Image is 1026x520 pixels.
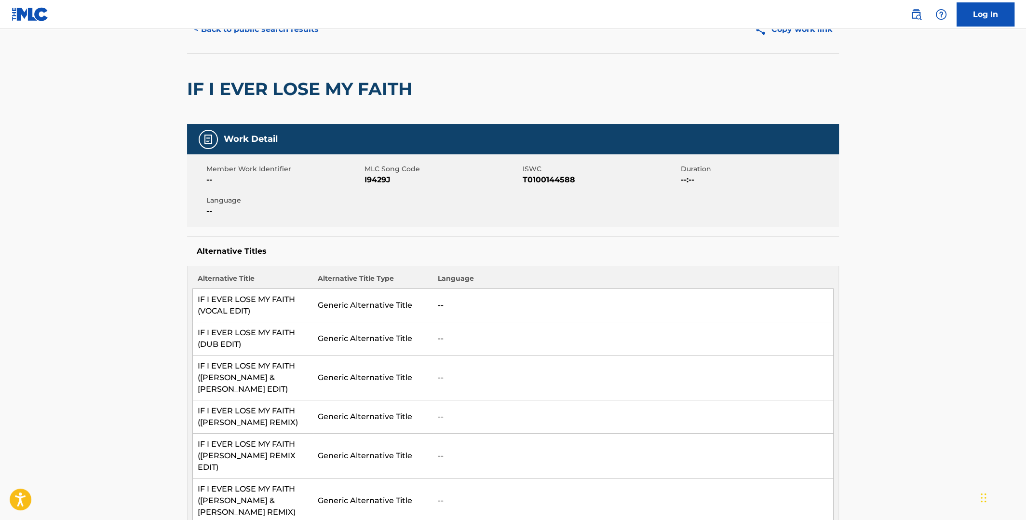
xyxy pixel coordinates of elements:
img: search [910,9,922,20]
td: -- [433,322,834,356]
span: Language [206,195,362,205]
span: -- [206,205,362,217]
span: Member Work Identifier [206,164,362,174]
th: Language [433,274,834,289]
span: -- [206,174,362,186]
td: -- [433,400,834,434]
span: I9429J [364,174,520,186]
div: Help [931,5,951,24]
td: IF I EVER LOSE MY FAITH ([PERSON_NAME] REMIX) [193,400,313,434]
img: Copy work link [755,24,771,36]
td: -- [433,356,834,400]
a: Log In [957,2,1014,27]
td: Generic Alternative Title [313,400,433,434]
h2: IF I EVER LOSE MY FAITH [187,78,417,100]
iframe: Chat Widget [978,474,1026,520]
td: Generic Alternative Title [313,356,433,400]
span: MLC Song Code [364,164,520,174]
button: Copy work link [748,17,839,41]
td: IF I EVER LOSE MY FAITH ([PERSON_NAME] REMIX EDIT) [193,434,313,479]
th: Alternative Title Type [313,274,433,289]
td: Generic Alternative Title [313,322,433,356]
a: Public Search [906,5,926,24]
img: Work Detail [202,134,214,145]
td: IF I EVER LOSE MY FAITH (VOCAL EDIT) [193,289,313,322]
span: ISWC [523,164,678,174]
td: -- [433,289,834,322]
img: MLC Logo [12,7,49,21]
td: IF I EVER LOSE MY FAITH ([PERSON_NAME] & [PERSON_NAME] EDIT) [193,356,313,400]
span: --:-- [681,174,837,186]
td: Generic Alternative Title [313,434,433,479]
td: IF I EVER LOSE MY FAITH (DUB EDIT) [193,322,313,356]
img: help [935,9,947,20]
span: T0100144588 [523,174,678,186]
td: Generic Alternative Title [313,289,433,322]
h5: Alternative Titles [197,246,829,256]
td: -- [433,434,834,479]
span: Duration [681,164,837,174]
h5: Work Detail [224,134,278,145]
th: Alternative Title [193,274,313,289]
button: < Back to public search results [187,17,325,41]
div: Drag [981,483,986,512]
